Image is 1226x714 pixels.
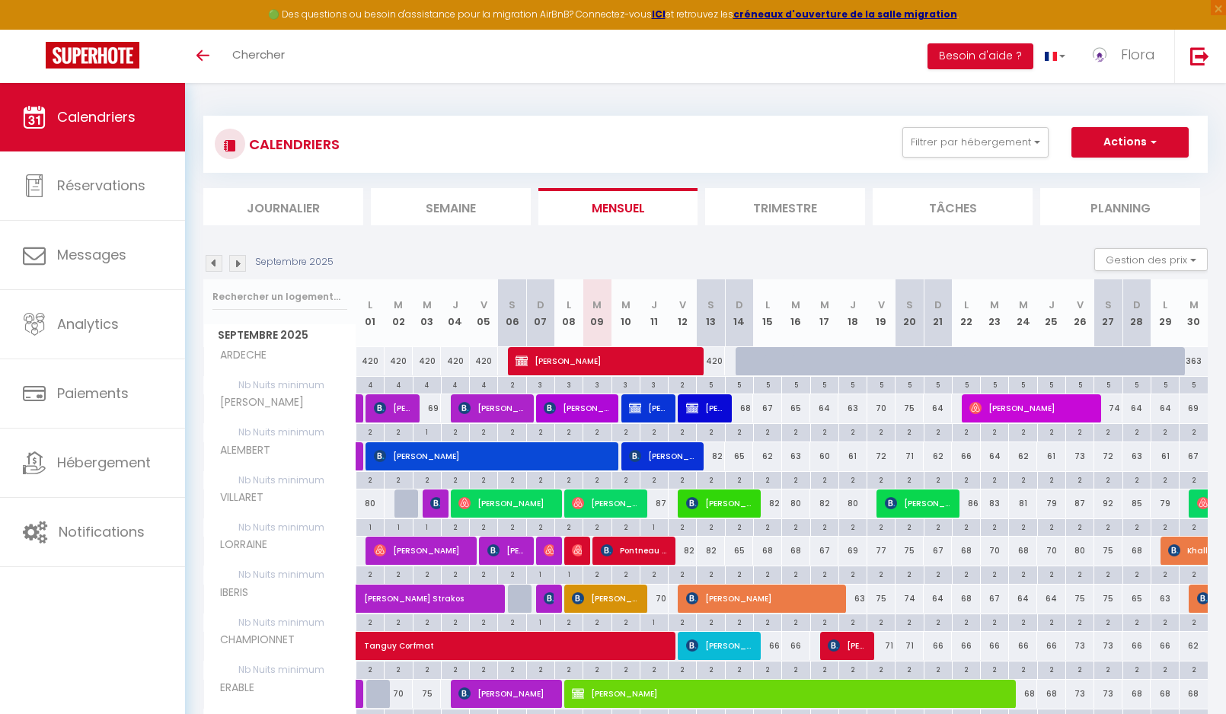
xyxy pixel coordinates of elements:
div: 2 [1038,424,1065,438]
div: 64 [1122,394,1151,422]
span: [PERSON_NAME] [544,584,554,613]
abbr: L [368,298,372,312]
div: 64 [810,394,838,422]
span: [PERSON_NAME] [516,346,699,375]
span: Nb Nuits minimum [204,424,356,441]
button: Gestion des prix [1094,248,1208,271]
th: 27 [1094,279,1122,347]
div: 2 [385,424,412,438]
abbr: J [850,298,856,312]
th: 24 [1009,279,1037,347]
div: 3 [640,377,668,391]
div: 2 [924,424,952,438]
th: 04 [441,279,469,347]
div: 5 [1038,377,1065,391]
th: 18 [838,279,867,347]
abbr: J [1049,298,1055,312]
span: VILLARET [206,489,267,506]
span: [PERSON_NAME] Strakos [364,576,539,605]
div: 1 [640,519,668,534]
div: 2 [782,424,809,438]
div: 2 [498,424,525,438]
div: 2 [612,519,640,534]
th: 10 [611,279,640,347]
div: 2 [669,519,696,534]
abbr: S [1105,298,1112,312]
div: 2 [754,519,781,534]
a: ICI [652,8,666,21]
span: Analytics [57,314,119,333]
abbr: M [990,298,999,312]
div: 4 [356,377,384,391]
abbr: L [1163,298,1167,312]
abbr: M [621,298,631,312]
div: 2 [896,472,923,486]
th: 09 [583,279,611,347]
span: [PERSON_NAME] [374,394,413,422]
div: 2 [442,472,469,486]
div: 4 [385,377,412,391]
th: 01 [356,279,385,347]
div: 72 [867,442,896,470]
div: 2 [555,519,583,534]
div: 62 [924,442,952,470]
span: Hébergement [57,453,151,472]
abbr: D [537,298,544,312]
div: 2 [1009,519,1036,534]
div: 2 [726,519,753,534]
div: 2 [896,424,923,438]
abbr: M [1189,298,1199,312]
abbr: M [820,298,829,312]
div: 2 [442,424,469,438]
span: [PERSON_NAME] [969,394,1095,422]
div: 2 [1066,472,1094,486]
div: 70 [867,394,896,422]
div: 87 [1066,489,1094,518]
div: 420 [413,347,441,375]
div: 2 [981,519,1008,534]
h3: CALENDRIERS [245,127,340,161]
div: 2 [697,424,724,438]
abbr: V [1077,298,1084,312]
div: 75 [896,394,924,422]
span: [PERSON_NAME] [544,394,611,422]
div: 5 [867,377,895,391]
div: 420 [441,347,469,375]
li: Planning [1040,188,1200,225]
a: Chercher [221,30,296,83]
div: 2 [669,377,696,391]
div: 2 [498,377,525,391]
th: 07 [526,279,554,347]
div: 2 [754,472,781,486]
div: 79 [1037,489,1065,518]
div: 61 [1151,442,1179,470]
div: 2 [669,472,696,486]
span: [PERSON_NAME] [572,679,1016,708]
span: [PERSON_NAME] [686,394,725,422]
th: 21 [924,279,952,347]
div: 2 [953,424,980,438]
div: 82 [753,489,781,518]
div: 62 [1009,442,1037,470]
span: [PERSON_NAME] [686,489,754,518]
abbr: M [423,298,432,312]
img: logout [1190,46,1209,65]
div: 2 [498,472,525,486]
span: [PERSON_NAME] [458,489,555,518]
th: 15 [753,279,781,347]
div: 2 [896,519,923,534]
div: 1 [413,519,441,534]
div: 5 [1066,377,1094,391]
th: 13 [697,279,725,347]
div: 2 [1180,472,1208,486]
span: Septembre 2025 [204,324,356,346]
div: 2 [782,519,809,534]
th: 22 [952,279,980,347]
abbr: J [651,298,657,312]
div: 2 [583,424,611,438]
span: [PERSON_NAME] [686,584,841,613]
span: [PERSON_NAME] [572,536,582,565]
th: 20 [896,279,924,347]
span: ALEMBERT [206,442,274,459]
div: 5 [953,377,980,391]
